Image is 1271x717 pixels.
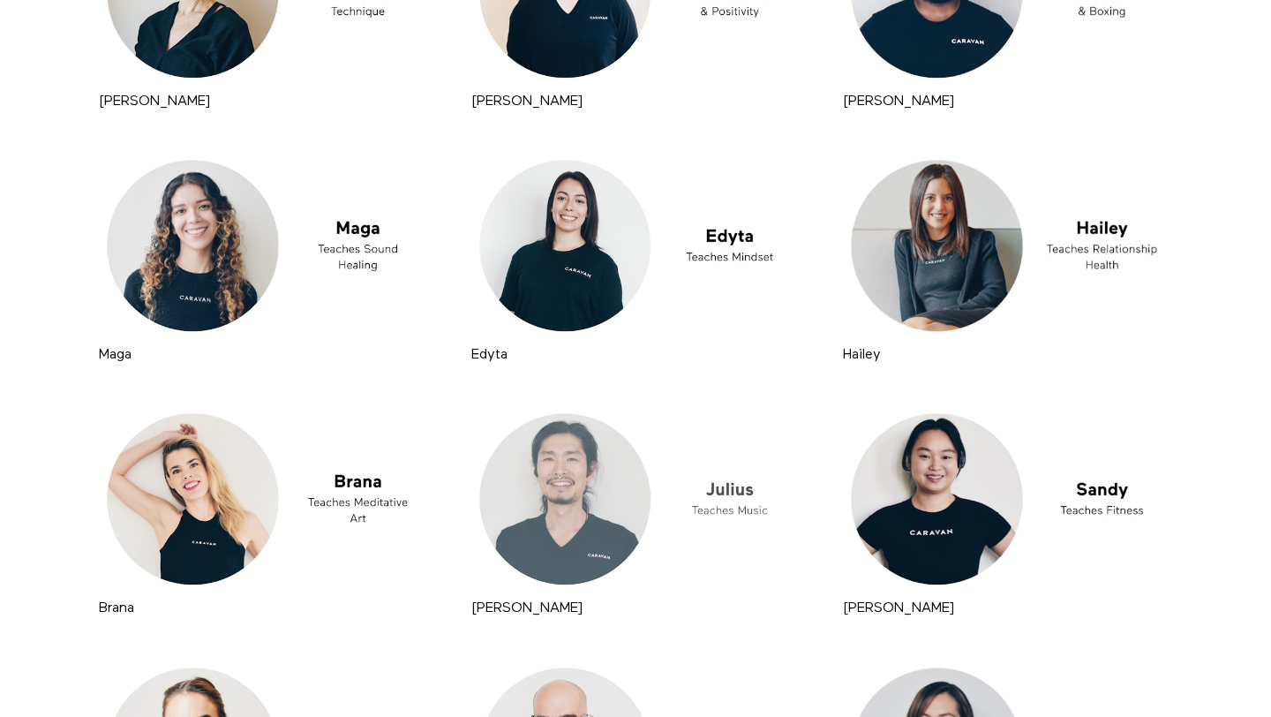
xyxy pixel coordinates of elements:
[839,151,1177,341] a: Hailey
[467,404,805,594] a: Julius
[843,94,954,109] strong: Steven
[471,94,583,109] strong: Zach
[471,94,583,108] a: [PERSON_NAME]
[471,348,508,362] strong: Edyta
[843,348,881,361] a: Hailey
[471,348,508,361] a: Edyta
[94,151,432,341] a: Maga
[843,94,954,108] a: [PERSON_NAME]
[99,601,134,615] strong: Brana
[467,151,805,341] a: Edyta
[843,348,881,362] strong: Hailey
[99,94,210,108] a: [PERSON_NAME]
[94,404,432,594] a: Brana
[99,94,210,109] strong: Margi
[99,348,132,362] strong: Maga
[471,601,583,615] strong: Julius
[839,404,1177,594] a: Sandy
[99,348,132,361] a: Maga
[471,601,583,615] a: [PERSON_NAME]
[99,601,134,615] a: Brana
